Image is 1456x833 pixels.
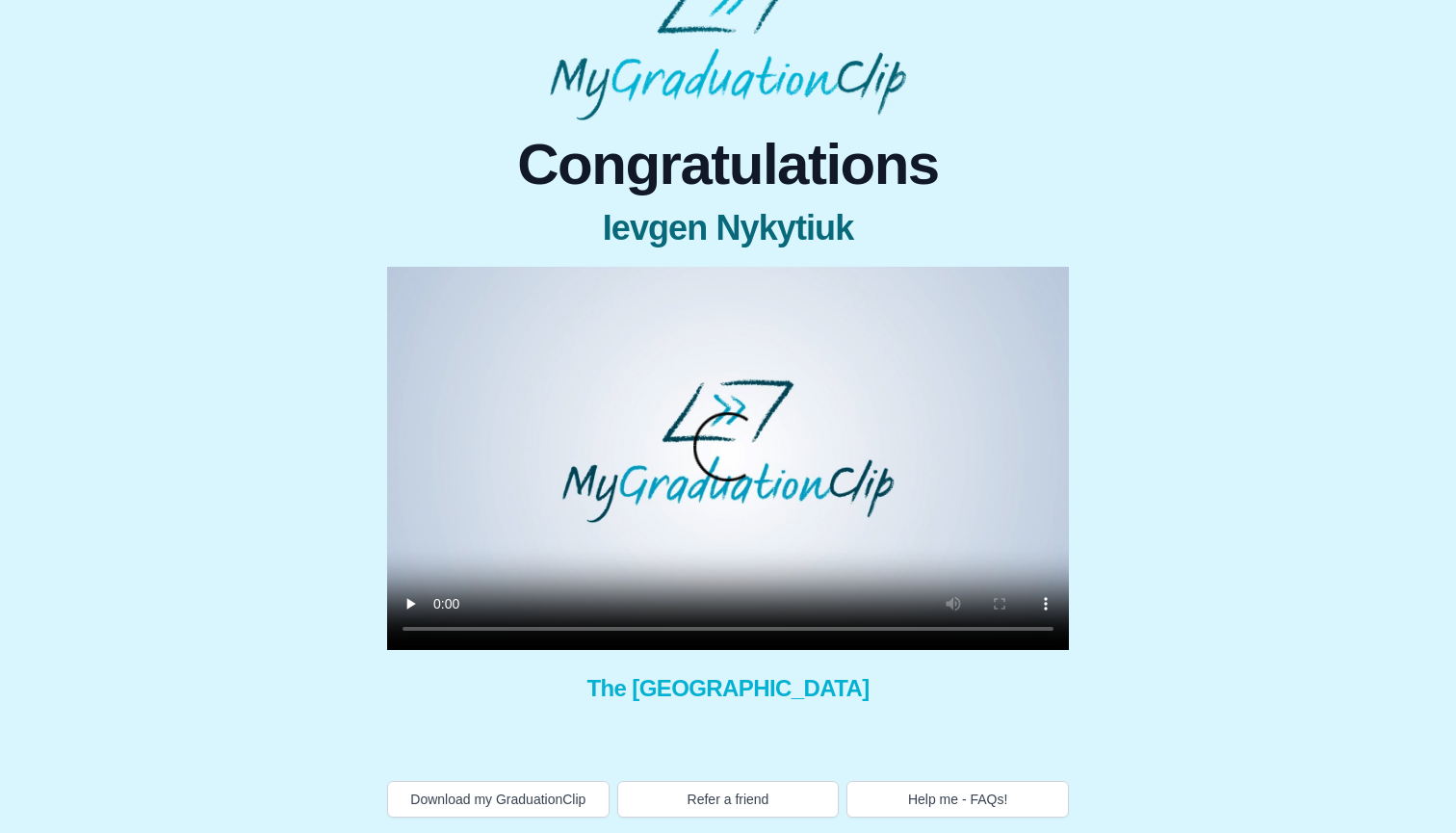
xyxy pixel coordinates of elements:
button: Help me - FAQs! [846,781,1069,818]
span: The [GEOGRAPHIC_DATA] [387,673,1069,704]
button: Download my GraduationClip [387,781,610,818]
button: Refer a friend [617,781,840,818]
span: Ievgen Nykytiuk [387,209,1069,247]
span: Congratulations [387,136,1069,194]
